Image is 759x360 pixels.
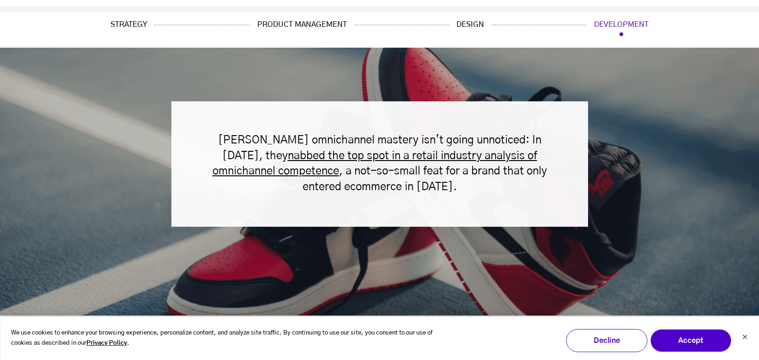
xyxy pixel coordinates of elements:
div: Navigation Menu [110,13,649,37]
a: Strategy [103,13,154,37]
a: Product Management [250,13,354,37]
button: Decline [566,329,647,352]
button: Dismiss cookie banner [742,333,747,343]
a: nabbed the top spot in a retail industry analysis of omnichannel competence [213,150,537,177]
p: [PERSON_NAME] omnichannel mastery isn’t going unnoticed: In [DATE], they , a not-so-small feat fo... [203,133,557,195]
a: Design [449,13,491,37]
p: We use cookies to enhance your browsing experience, personalize content, and analyze site traffic... [11,328,444,349]
a: Development [587,13,656,37]
a: Privacy Policy [86,338,127,349]
button: Accept [650,329,731,352]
